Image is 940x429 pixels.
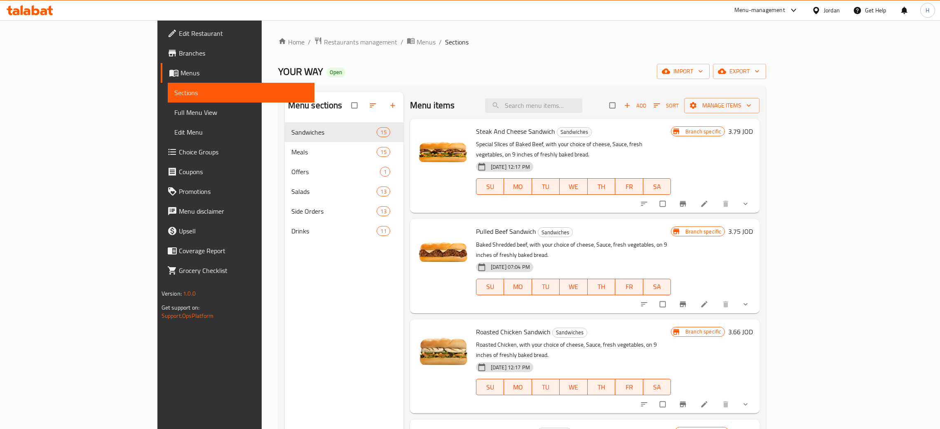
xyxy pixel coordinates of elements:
[674,395,694,413] button: Branch-specific-item
[179,28,308,38] span: Edit Restaurant
[480,281,501,293] span: SU
[655,196,672,212] span: Select to update
[347,98,364,113] span: Select all sections
[741,200,750,208] svg: Show Choices
[439,37,442,47] li: /
[717,195,736,213] button: delete
[663,66,703,77] span: import
[179,206,308,216] span: Menu disclaimer
[285,119,403,244] nav: Menu sections
[682,228,724,235] span: Branch specific
[647,281,668,293] span: SA
[652,99,681,112] button: Sort
[285,182,403,201] div: Salads13
[532,379,560,395] button: TU
[588,379,615,395] button: TH
[377,227,389,235] span: 11
[324,37,397,47] span: Restaurants management
[563,381,584,393] span: WE
[553,328,587,337] span: Sandwiches
[488,263,533,271] span: [DATE] 07:04 PM
[619,281,640,293] span: FR
[377,206,390,216] div: items
[700,400,710,408] a: Edit menu item
[161,23,314,43] a: Edit Restaurant
[162,310,214,321] a: Support.OpsPlatform
[622,99,648,112] button: Add
[605,98,622,113] span: Select section
[557,127,592,137] div: Sandwiches
[684,98,760,113] button: Manage items
[161,261,314,280] a: Grocery Checklist
[377,208,389,215] span: 13
[563,181,584,193] span: WE
[615,379,643,395] button: FR
[417,326,469,379] img: Roasted Chicken Sandwich
[476,340,671,360] p: Roasted Chicken, with your choice of cheese, Sauce, fresh vegetables, on 9 inches of freshly bake...
[682,328,724,336] span: Branch specific
[285,142,403,162] div: Meals15
[654,101,679,110] span: Sort
[538,227,573,237] div: Sandwiches
[285,122,403,142] div: Sandwiches15
[504,279,532,295] button: MO
[174,107,308,117] span: Full Menu View
[560,379,587,395] button: WE
[401,37,403,47] li: /
[291,127,377,137] span: Sandwiches
[445,37,469,47] span: Sections
[162,302,199,313] span: Get support on:
[655,296,672,312] span: Select to update
[417,37,436,47] span: Menus
[728,326,753,338] h6: 3.66 JOD
[507,181,528,193] span: MO
[384,96,403,114] button: Add section
[591,381,612,393] span: TH
[588,279,615,295] button: TH
[377,127,390,137] div: items
[285,201,403,221] div: Side Orders13
[488,364,533,371] span: [DATE] 12:17 PM
[180,68,308,78] span: Menus
[619,381,640,393] span: FR
[161,63,314,83] a: Menus
[291,167,380,177] span: Offers
[591,181,612,193] span: TH
[179,266,308,275] span: Grocery Checklist
[291,187,377,196] span: Salads
[700,200,710,208] a: Edit menu item
[674,195,694,213] button: Branch-specific-item
[326,69,345,76] span: Open
[535,181,556,193] span: TU
[507,281,528,293] span: MO
[183,288,196,299] span: 1.0.0
[161,43,314,63] a: Branches
[736,195,756,213] button: show more
[560,178,587,195] button: WE
[734,5,785,15] div: Menu-management
[741,300,750,308] svg: Show Choices
[615,178,643,195] button: FR
[174,127,308,137] span: Edit Menu
[314,37,397,47] a: Restaurants management
[179,187,308,196] span: Promotions
[174,88,308,98] span: Sections
[278,62,323,81] span: YOUR WAY
[728,126,753,137] h6: 3.79 JOD
[588,178,615,195] button: TH
[285,221,403,241] div: Drinks11
[168,103,314,122] a: Full Menu View
[377,188,389,196] span: 13
[380,167,390,177] div: items
[161,142,314,162] a: Choice Groups
[552,328,587,338] div: Sandwiches
[635,195,655,213] button: sort-choices
[532,178,560,195] button: TU
[691,100,753,111] span: Manage items
[179,167,308,177] span: Coupons
[417,126,469,178] img: Steak And Cheese Sandwich
[720,66,760,77] span: export
[278,37,767,47] nav: breadcrumb
[647,181,668,193] span: SA
[377,148,389,156] span: 15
